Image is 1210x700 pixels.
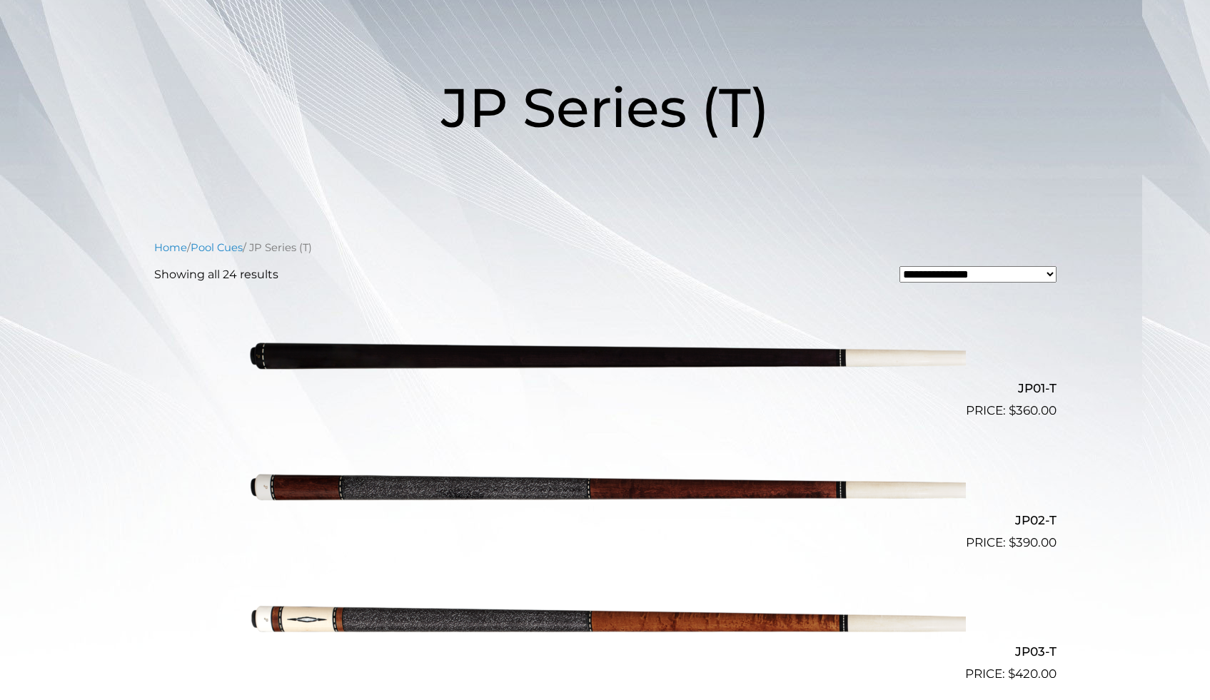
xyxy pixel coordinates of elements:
img: JP03-T [245,558,966,678]
span: $ [1009,403,1016,417]
a: Pool Cues [191,241,243,254]
h2: JP03-T [154,639,1057,665]
h2: JP01-T [154,375,1057,402]
a: JP01-T $360.00 [154,295,1057,420]
p: Showing all 24 results [154,266,278,283]
span: $ [1009,535,1016,549]
h2: JP02-T [154,507,1057,533]
span: JP Series (T) [441,74,770,141]
nav: Breadcrumb [154,240,1057,255]
a: Home [154,241,187,254]
img: JP01-T [245,295,966,415]
a: JP03-T $420.00 [154,558,1057,684]
select: Shop order [899,266,1057,283]
bdi: 360.00 [1009,403,1057,417]
img: JP02-T [245,426,966,546]
span: $ [1008,666,1015,681]
bdi: 390.00 [1009,535,1057,549]
a: JP02-T $390.00 [154,426,1057,552]
bdi: 420.00 [1008,666,1057,681]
